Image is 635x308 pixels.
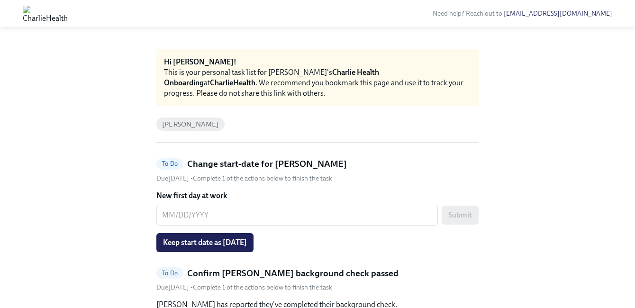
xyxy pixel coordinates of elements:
[156,270,183,277] span: To Do
[187,267,399,280] h5: Confirm [PERSON_NAME] background check passed
[163,238,247,247] span: Keep start date as [DATE]
[156,174,190,182] span: Friday, August 29th 2025, 10:00 am
[210,78,255,87] strong: CharlieHealth
[164,67,471,99] div: This is your personal task list for [PERSON_NAME]'s at . We recommend you bookmark this page and ...
[156,283,332,292] div: • Complete 1 of the actions below to finish the task
[433,9,612,18] span: Need help? Reach out to
[156,121,225,128] span: [PERSON_NAME]
[156,283,190,291] span: Friday, August 29th 2025, 10:00 am
[504,9,612,18] a: [EMAIL_ADDRESS][DOMAIN_NAME]
[164,57,236,66] strong: Hi [PERSON_NAME]!
[23,6,68,21] img: CharlieHealth
[156,267,479,292] a: To DoConfirm [PERSON_NAME] background check passedDue[DATE] •Complete 1 of the actions below to f...
[156,190,479,201] label: New first day at work
[156,158,479,183] a: To DoChange start-date for [PERSON_NAME]Due[DATE] •Complete 1 of the actions below to finish the ...
[156,160,183,167] span: To Do
[187,158,347,170] h5: Change start-date for [PERSON_NAME]
[156,233,254,252] button: Keep start date as [DATE]
[156,174,332,183] div: • Complete 1 of the actions below to finish the task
